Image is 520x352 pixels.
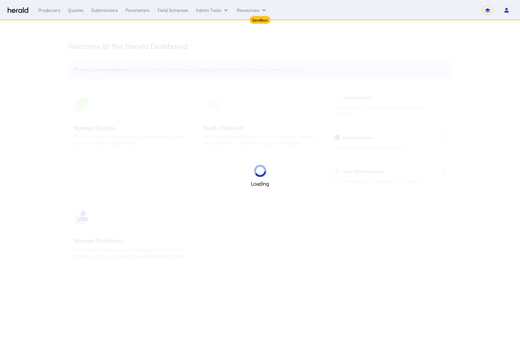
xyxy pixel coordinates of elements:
[250,16,270,24] div: Sandbox
[8,7,28,13] img: Herald Logo
[237,7,267,13] button: Resources dropdown menu
[196,7,229,13] button: internal dropdown menu
[68,7,84,13] div: Quotes
[126,7,150,13] div: Parameters
[38,7,60,13] div: Producers
[91,7,118,13] div: Submissions
[158,7,188,13] div: Field Schemas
